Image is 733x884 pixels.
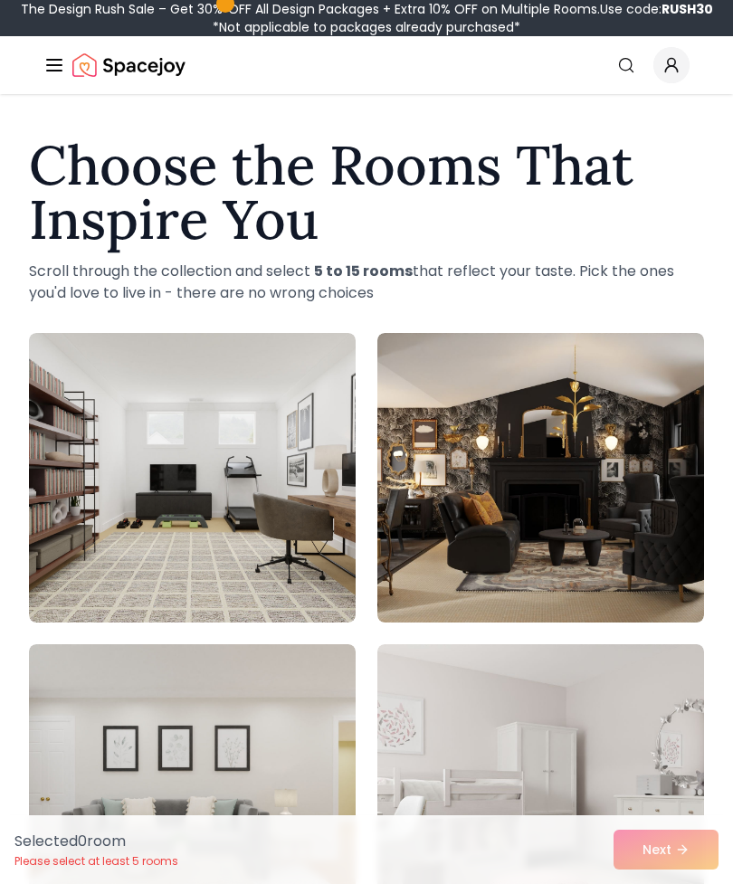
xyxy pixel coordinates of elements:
[43,36,690,94] nav: Global
[377,333,704,623] img: Room room-2
[29,333,356,623] img: Room room-1
[29,138,704,246] h1: Choose the Rooms That Inspire You
[213,18,520,36] span: *Not applicable to packages already purchased*
[314,261,413,281] strong: 5 to 15 rooms
[14,854,178,869] p: Please select at least 5 rooms
[29,261,704,304] p: Scroll through the collection and select that reflect your taste. Pick the ones you'd love to liv...
[14,831,178,852] p: Selected 0 room
[72,47,186,83] img: Spacejoy Logo
[72,47,186,83] a: Spacejoy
